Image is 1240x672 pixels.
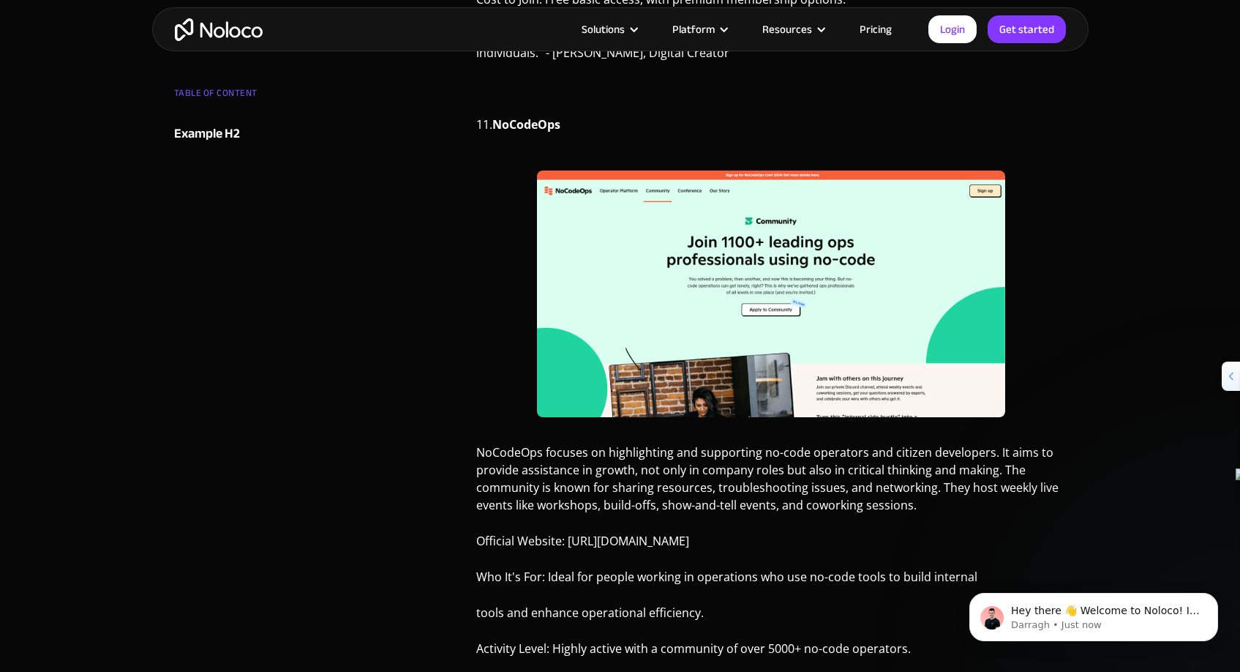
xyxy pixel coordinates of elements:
[582,20,625,39] div: Solutions
[476,604,1067,632] p: tools and enhance operational efficiency.
[174,123,240,145] div: Example H2
[563,20,654,39] div: Solutions
[476,640,1067,668] p: Activity Level: Highly active with a community of over 5000+ no-code operators.
[476,532,1067,561] p: Official Website: [URL][DOMAIN_NAME]
[476,116,1067,144] p: 11.
[476,568,1067,597] p: Who It's For: Ideal for people working in operations who use no-code tools to build internal
[654,20,744,39] div: Platform
[762,20,812,39] div: Resources
[492,116,560,132] strong: NoCodeOps
[928,15,977,43] a: Login
[175,18,263,41] a: home
[476,444,1067,525] p: NoCodeOps focuses on highlighting and supporting no-code operators and citizen developers. It aim...
[744,20,841,39] div: Resources
[174,123,351,145] a: Example H2
[947,562,1240,665] iframe: Intercom notifications message
[988,15,1066,43] a: Get started
[476,80,1067,108] p: ‍
[174,82,351,111] div: TABLE OF CONTENT
[672,20,715,39] div: Platform
[841,20,910,39] a: Pricing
